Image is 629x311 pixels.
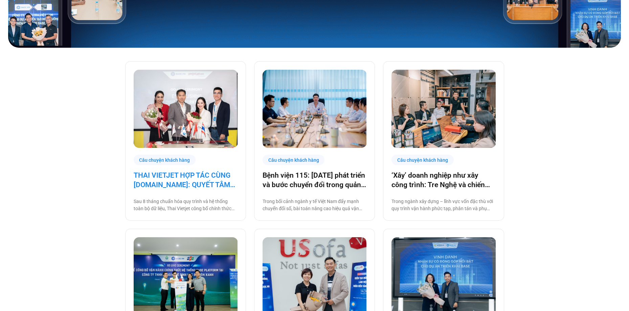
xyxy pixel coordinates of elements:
[134,171,238,190] a: THAI VIETJET HỢP TÁC CÙNG [DOMAIN_NAME]: QUYẾT TÂM “CẤT CÁNH” CHUYỂN ĐỔI SỐ
[391,171,495,190] a: ‘Xây’ doanh nghiệp như xây công trình: Tre Nghệ và chiến lược chuyển đổi từ gốc
[134,155,196,165] div: Câu chuyện khách hàng
[263,155,325,165] div: Câu chuyện khách hàng
[391,198,495,212] p: Trong ngành xây dựng – lĩnh vực vốn đặc thù với quy trình vận hành phức tạp, phân tán và phụ thuộ...
[391,155,454,165] div: Câu chuyện khách hàng
[263,171,366,190] a: Bệnh viện 115: [DATE] phát triển và bước chuyển đổi trong quản trị bệnh viện tư nhân
[263,198,366,212] p: Trong bối cảnh ngành y tế Việt Nam đẩy mạnh chuyển đổi số, bài toán nâng cao hiệu quả vận hành đa...
[134,198,238,212] p: Sau 8 tháng chuẩn hóa quy trình và hệ thống toàn bộ dữ liệu, Thai Vietjet công bố chính thức vận ...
